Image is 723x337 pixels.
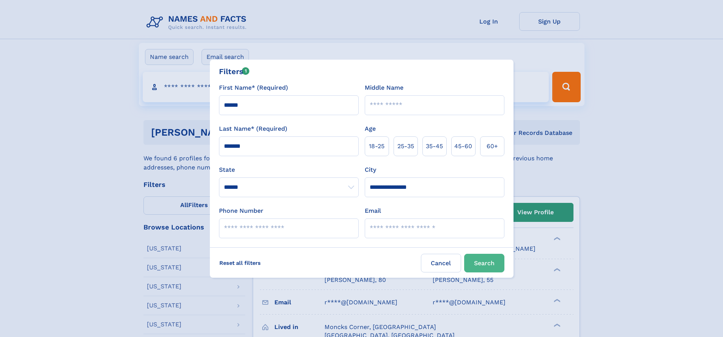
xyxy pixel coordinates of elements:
[421,254,461,272] label: Cancel
[397,142,414,151] span: 25‑35
[365,83,403,92] label: Middle Name
[369,142,384,151] span: 18‑25
[219,83,288,92] label: First Name* (Required)
[426,142,443,151] span: 35‑45
[365,124,376,133] label: Age
[365,165,376,174] label: City
[214,254,266,272] label: Reset all filters
[219,165,359,174] label: State
[219,206,263,215] label: Phone Number
[454,142,472,151] span: 45‑60
[219,124,287,133] label: Last Name* (Required)
[487,142,498,151] span: 60+
[365,206,381,215] label: Email
[219,66,250,77] div: Filters
[464,254,504,272] button: Search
